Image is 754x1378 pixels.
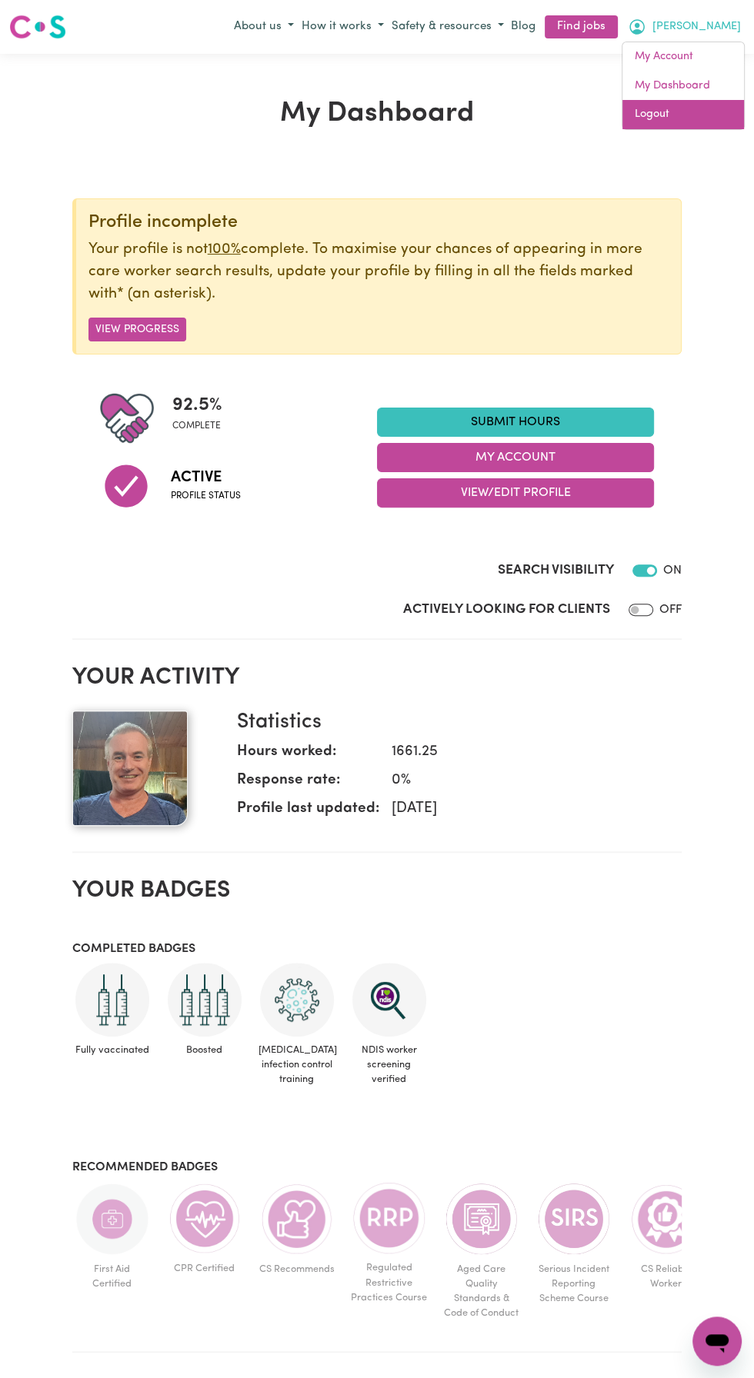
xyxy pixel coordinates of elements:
img: Careseekers logo [9,13,66,41]
h3: Statistics [237,711,669,735]
span: Regulated Restrictive Practices Course [349,1254,429,1311]
button: How it works [298,15,388,40]
a: Submit Hours [377,408,654,437]
span: OFF [659,604,682,616]
dt: Response rate: [237,770,379,798]
iframe: Button to launch messaging window [692,1316,742,1366]
span: Active [171,466,241,489]
img: NDIS Worker Screening Verified [352,963,426,1037]
dd: [DATE] [379,798,669,820]
span: Profile status [171,489,241,503]
span: ON [663,564,682,577]
span: First Aid Certified [72,1256,152,1297]
a: Blog [508,15,539,39]
img: CS Academy: COVID-19 Infection Control Training course completed [260,963,334,1037]
p: Your profile is not complete. To maximise your chances of appearing in more care worker search re... [88,239,669,305]
button: My Account [377,443,654,472]
span: an asterisk [117,287,212,301]
a: Logout [622,100,744,129]
a: My Dashboard [622,72,744,101]
img: CS Academy: Regulated Restrictive Practices course completed [352,1182,426,1255]
div: Profile completeness: 92.5% [172,391,235,445]
span: CS Recommends [257,1256,337,1283]
span: [PERSON_NAME] [652,18,741,35]
dt: Profile last updated: [237,798,379,827]
dt: Hours worked: [237,741,379,770]
img: Care and support worker has completed First Aid Certification [75,1182,149,1256]
img: Care and support worker has received booster dose of COVID-19 vaccination [168,963,242,1037]
div: Profile incomplete [88,211,669,233]
span: Fully vaccinated [72,1037,152,1063]
span: [MEDICAL_DATA] infection control training [257,1037,337,1093]
u: 100% [208,242,241,257]
button: View/Edit Profile [377,478,654,508]
button: Safety & resources [388,15,508,40]
a: My Account [622,42,744,72]
h3: Completed badges [72,942,682,957]
span: Aged Care Quality Standards & Code of Conduct [442,1256,522,1327]
label: Search Visibility [498,561,614,581]
span: Serious Incident Reporting Scheme Course [534,1256,614,1313]
img: CS Academy: Aged Care Quality Standards & Code of Conduct course completed [445,1182,519,1256]
dd: 1661.25 [379,741,669,764]
span: CPR Certified [165,1255,245,1282]
a: Careseekers logo [9,9,66,45]
span: complete [172,419,222,433]
img: Care and support worker has received 2 doses of COVID-19 vaccine [75,963,149,1037]
span: NDIS worker screening verified [349,1037,429,1093]
span: 92.5 % [172,391,222,419]
img: Your profile picture [72,711,188,826]
span: CS Reliable Worker [626,1256,706,1297]
button: About us [230,15,298,40]
h2: Your activity [72,664,682,692]
h1: My Dashboard [72,97,682,131]
img: Care worker is recommended by Careseekers [260,1182,334,1256]
img: CS Academy: Serious Incident Reporting Scheme course completed [537,1182,611,1256]
div: My Account [622,42,745,130]
button: View Progress [88,318,186,341]
h2: Your badges [72,877,682,905]
h3: Recommended badges [72,1160,682,1175]
dd: 0 % [379,770,669,792]
img: Care and support worker has completed CPR Certification [168,1182,242,1256]
button: My Account [624,14,745,40]
span: Boosted [165,1037,245,1063]
a: Find jobs [545,15,618,39]
img: Care worker is most reliable worker [629,1182,703,1256]
label: Actively Looking for Clients [403,600,610,620]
